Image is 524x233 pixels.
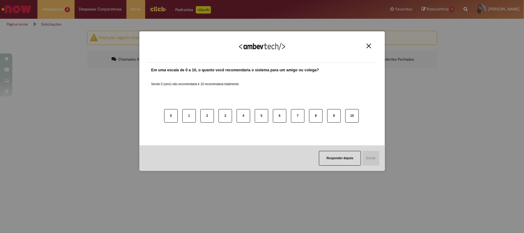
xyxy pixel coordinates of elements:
label: Sendo 0 (zero) não recomendaria e 10 recomendaria totalmente. [151,75,240,86]
button: 10 [345,109,359,123]
button: 7 [291,109,305,123]
button: 2 [200,109,214,123]
button: 8 [309,109,323,123]
img: Logo Ambevtech [239,43,285,50]
img: Close [367,44,371,48]
label: Em uma escala de 0 a 10, o quanto você recomendaria o sistema para um amigo ou colega? [151,67,319,73]
button: 9 [327,109,341,123]
button: 5 [255,109,268,123]
button: 1 [182,109,196,123]
button: 0 [164,109,178,123]
button: Close [365,43,373,49]
button: 3 [219,109,232,123]
button: 4 [237,109,250,123]
button: Responder depois [319,151,361,166]
button: 6 [273,109,286,123]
